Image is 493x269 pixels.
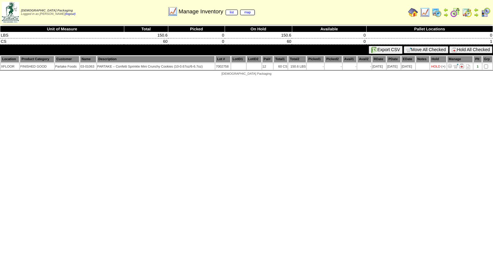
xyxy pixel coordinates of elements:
[482,56,492,63] th: Grp
[372,63,386,70] td: [DATE]
[55,63,79,70] td: Partake Foods
[474,7,479,12] img: arrowleft.gif
[416,56,429,63] th: Notes
[262,63,273,70] td: 12
[20,56,54,63] th: Product Category
[215,56,230,63] th: Lot #
[474,65,481,68] div: 1
[225,32,292,38] td: 150.6
[430,56,447,63] th: Hold
[474,12,479,17] img: arrowright.gif
[443,7,448,12] img: arrowleft.gif
[408,7,418,17] img: home.gif
[124,38,168,45] td: 60
[274,56,288,63] th: Total1
[1,56,19,63] th: Location
[20,63,54,70] td: FINISHED GOOD
[55,56,79,63] th: Customer
[80,56,96,63] th: Name
[1,63,19,70] td: XFLOOR
[231,56,246,63] th: LotID1
[404,46,448,53] button: Move All Checked
[401,63,415,70] td: [DATE]
[21,9,73,12] span: [DEMOGRAPHIC_DATA] Packaging
[343,56,357,63] th: Avail1
[21,9,76,16] span: Logged in as [PERSON_NAME]
[357,63,372,70] td: -
[292,26,366,32] th: Available
[325,63,342,70] td: -
[292,32,366,38] td: 0
[420,7,430,17] img: line_graph.gif
[459,64,464,68] img: Manage Hold
[0,38,124,45] td: CS
[0,26,124,32] th: Unit of Measure
[225,38,292,45] td: 60
[481,7,491,17] img: calendarcustomer.gif
[387,63,401,70] td: [DATE]
[124,26,168,32] th: Total
[97,63,215,70] td: PARTAKE – Confetti Sprinkle Mini Crunchy Cookies (10-0.67oz/6-6.7oz)
[401,56,415,63] th: EDate
[462,7,472,17] img: calendarinout.gif
[168,26,225,32] th: Picked
[466,64,470,69] i: Note
[441,65,445,68] div: (+)
[357,56,372,63] th: Avail2
[225,26,292,32] th: On Hold
[406,47,411,52] img: cart.gif
[366,32,493,38] td: 0
[274,63,288,70] td: 60 CS
[369,46,403,54] button: Export CSV
[168,32,225,38] td: 0
[222,72,271,76] span: [DEMOGRAPHIC_DATA] Packaging
[178,8,255,15] span: Manage Inventory
[473,56,482,63] th: Plt
[366,38,493,45] td: 1
[262,56,273,63] th: Pal#
[372,56,386,63] th: RDate
[226,10,238,15] a: list
[452,47,457,52] img: hold.gif
[447,64,452,68] img: Adjust
[288,63,306,70] td: 150.6 LBS
[168,7,178,16] img: line_graph.gif
[80,63,96,70] td: 03-01063
[371,47,377,53] img: excel.gif
[432,7,442,17] img: calendarprod.gif
[366,26,493,32] th: Pallet Locations
[65,12,76,16] a: (logout)
[247,56,262,63] th: LotID2
[240,10,255,15] a: map
[343,63,357,70] td: -
[168,38,225,45] td: 0
[97,56,215,63] th: Description
[325,56,342,63] th: Picked2
[292,38,366,45] td: 0
[431,65,441,68] div: HOLD
[0,32,124,38] td: LBS
[2,2,19,23] img: zoroco-logo-small.webp
[307,56,324,63] th: Picked1
[443,12,448,17] img: arrowright.gif
[450,7,460,17] img: calendarblend.gif
[453,64,458,68] img: Move
[288,56,306,63] th: Total2
[215,63,230,70] td: 7002758
[449,46,492,53] button: Hold All Checked
[307,63,324,70] td: -
[387,56,401,63] th: PDate
[124,32,168,38] td: 150.6
[447,56,473,63] th: Manage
